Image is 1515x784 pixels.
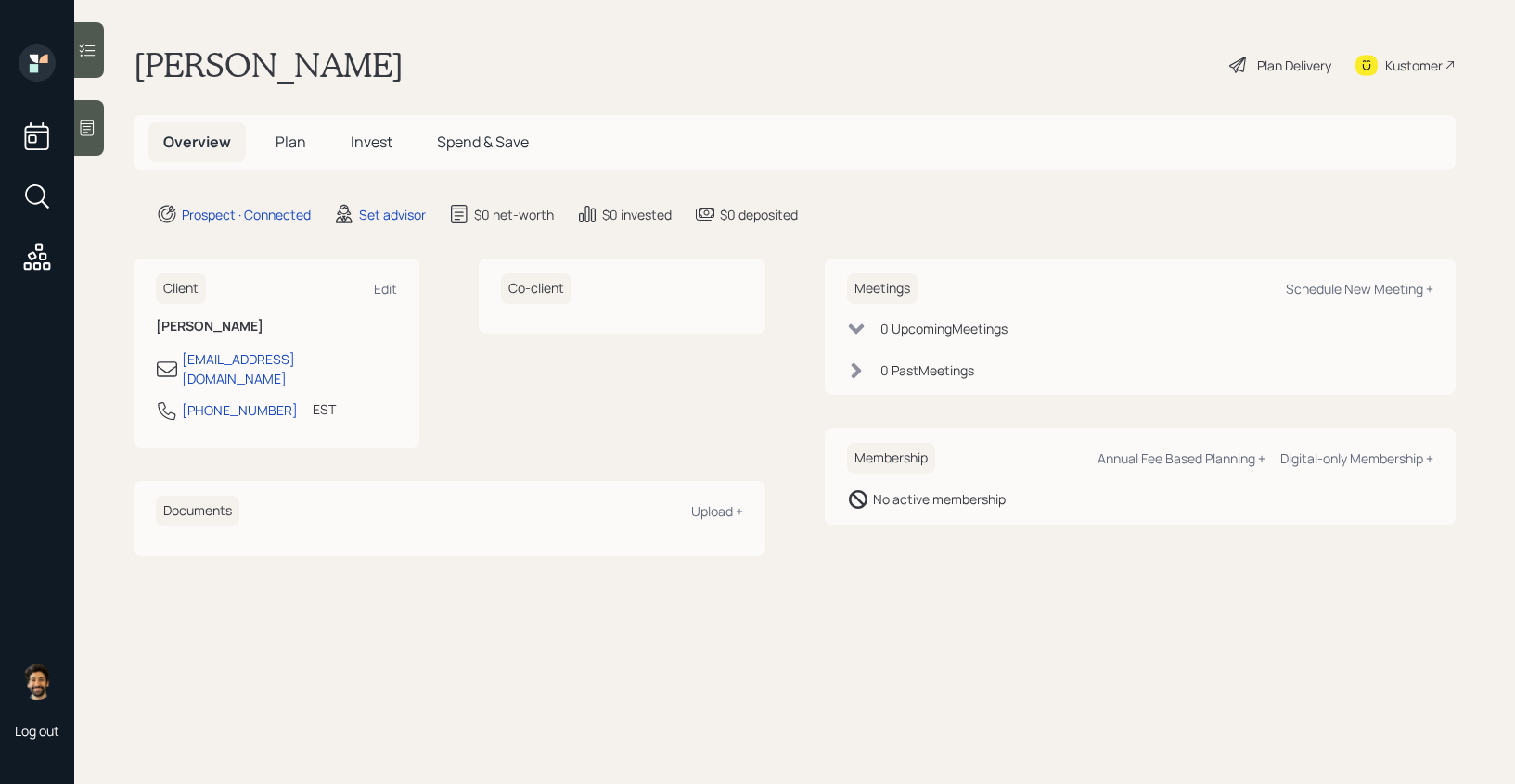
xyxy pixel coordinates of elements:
span: Overview [163,132,231,152]
span: Plan [276,132,306,152]
h6: Documents [156,496,239,526]
h6: Client [156,273,206,304]
h6: Membership [847,443,935,474]
div: Set advisor [359,205,426,224]
img: eric-schwartz-headshot.png [19,663,56,700]
span: Invest [351,132,392,152]
h6: Meetings [847,273,918,304]
div: Upload + [691,502,743,520]
div: Log out [15,722,59,740]
div: Digital-only Membership + [1280,449,1433,467]
div: 0 Upcoming Meeting s [880,319,1008,338]
div: [PHONE_NUMBER] [182,400,298,420]
div: $0 net-worth [474,205,554,224]
div: Kustomer [1385,56,1443,75]
div: 0 Past Meeting s [880,360,974,380]
div: Plan Delivery [1257,56,1331,75]
span: Spend & Save [437,132,529,152]
div: Edit [374,280,397,297]
h6: Co-client [501,273,571,304]
div: Prospect · Connected [182,205,311,224]
div: No active membership [873,489,1006,509]
h1: [PERSON_NAME] [134,44,404,85]
h6: [PERSON_NAME] [156,319,397,335]
div: EST [313,399,336,419]
div: Annual Fee Based Planning + [1098,449,1265,467]
div: $0 invested [602,205,672,224]
div: $0 deposited [720,205,798,224]
div: Schedule New Meeting + [1286,280,1433,297]
div: [EMAIL_ADDRESS][DOMAIN_NAME] [182,349,397,388]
